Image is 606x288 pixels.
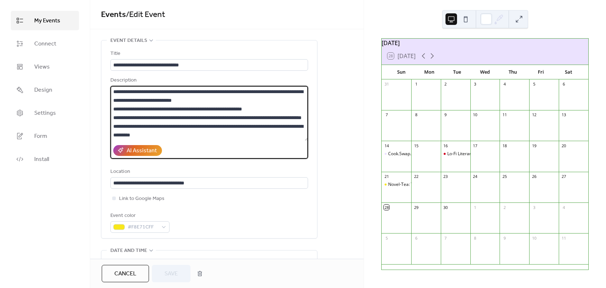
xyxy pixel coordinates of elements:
[34,109,56,118] span: Settings
[384,82,389,87] div: 31
[561,205,566,210] div: 4
[531,235,537,241] div: 10
[110,36,147,45] span: Event details
[443,174,448,179] div: 23
[499,65,527,79] div: Thu
[443,143,448,148] div: 16
[413,235,419,241] div: 6
[382,182,411,188] div: Novel-Tea: The Yarrow+ Edition
[473,143,478,148] div: 17
[34,40,56,48] span: Connect
[11,34,79,53] a: Connect
[113,145,162,156] button: AI Assistant
[415,65,443,79] div: Mon
[384,143,389,148] div: 14
[502,112,507,118] div: 11
[443,82,448,87] div: 2
[110,246,147,255] span: Date and time
[561,112,566,118] div: 13
[471,65,499,79] div: Wed
[527,65,554,79] div: Fri
[502,174,507,179] div: 25
[34,132,47,141] span: Form
[443,205,448,210] div: 30
[384,112,389,118] div: 7
[102,265,149,282] button: Cancel
[473,235,478,241] div: 8
[473,112,478,118] div: 10
[413,143,419,148] div: 15
[561,235,566,241] div: 11
[388,182,451,188] div: Novel-Tea: The Yarrow+ Edition
[384,174,389,179] div: 21
[101,7,126,23] a: Events
[531,205,537,210] div: 3
[126,7,165,23] span: / Edit Event
[447,151,525,157] div: Lo-Fi Literary Lounge Monthly Meet-Up
[561,143,566,148] div: 20
[531,82,537,87] div: 5
[11,11,79,30] a: My Events
[473,205,478,210] div: 1
[443,112,448,118] div: 9
[387,65,415,79] div: Sun
[110,211,168,220] div: Event color
[413,112,419,118] div: 8
[473,174,478,179] div: 24
[128,223,158,232] span: #F8E71CFF
[413,205,419,210] div: 29
[34,17,60,25] span: My Events
[11,57,79,77] a: Views
[11,103,79,123] a: Settings
[561,174,566,179] div: 27
[110,49,307,58] div: Title
[114,270,136,278] span: Cancel
[384,235,389,241] div: 5
[382,151,411,157] div: Cook.Swap.Repeat. September Meet-Up
[11,149,79,169] a: Install
[531,112,537,118] div: 12
[11,80,79,100] a: Design
[388,151,469,157] div: Cook.Swap.Repeat. September Meet-Up
[555,65,583,79] div: Sat
[473,82,478,87] div: 3
[531,143,537,148] div: 19
[34,155,49,164] span: Install
[413,174,419,179] div: 22
[119,195,164,203] span: Link to Google Maps
[561,82,566,87] div: 6
[382,39,588,47] div: [DATE]
[502,143,507,148] div: 18
[531,174,537,179] div: 26
[443,235,448,241] div: 7
[384,205,389,210] div: 28
[502,235,507,241] div: 9
[502,82,507,87] div: 4
[502,205,507,210] div: 2
[443,65,471,79] div: Tue
[110,76,307,85] div: Description
[110,167,307,176] div: Location
[34,63,50,71] span: Views
[11,126,79,146] a: Form
[413,82,419,87] div: 1
[34,86,52,95] span: Design
[441,151,470,157] div: Lo-Fi Literary Lounge Monthly Meet-Up
[127,147,157,155] div: AI Assistant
